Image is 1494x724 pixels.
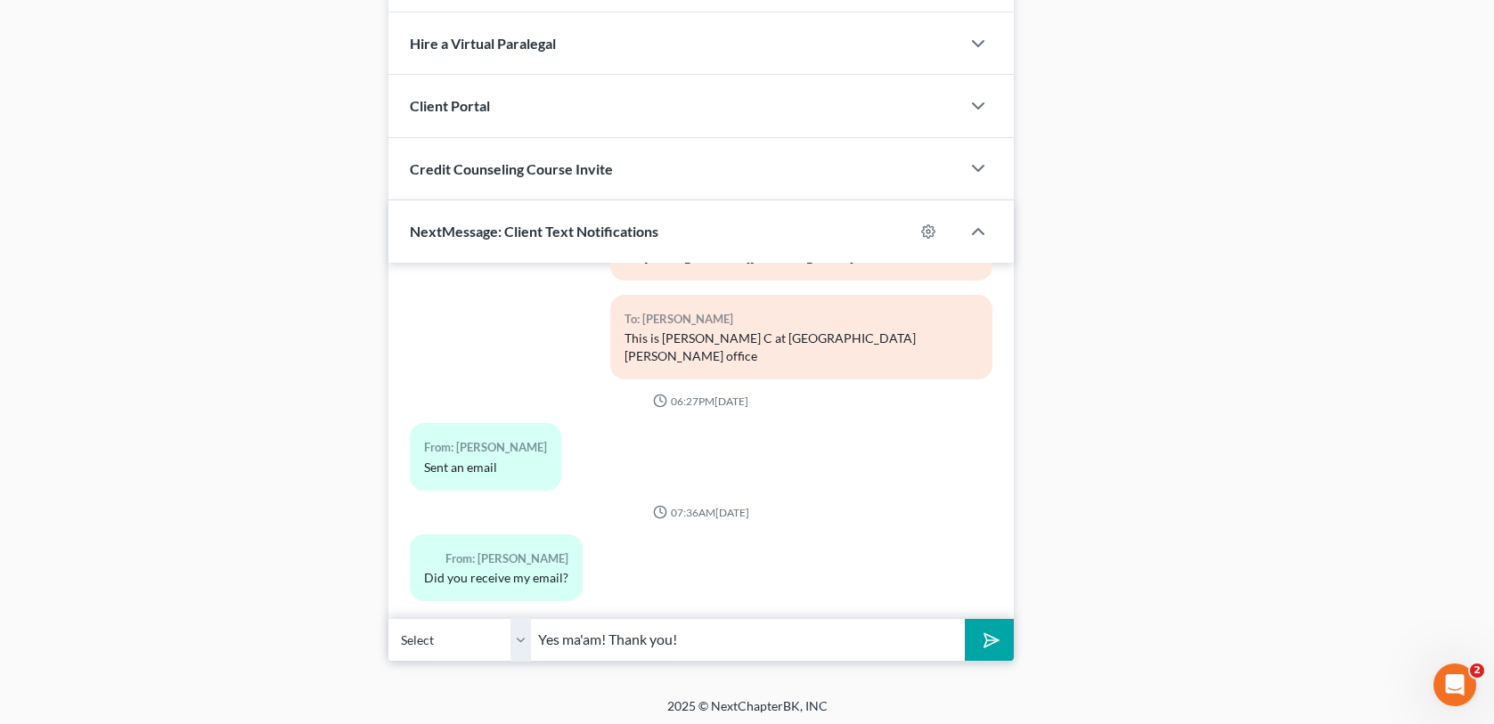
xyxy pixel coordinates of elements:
[1470,663,1484,678] span: 2
[410,35,556,52] span: Hire a Virtual Paralegal
[625,329,978,365] div: This is [PERSON_NAME] C at [GEOGRAPHIC_DATA][PERSON_NAME] office
[410,97,490,114] span: Client Portal
[424,569,568,587] div: Did you receive my email?
[410,505,992,520] div: 07:36AM[DATE]
[410,160,613,177] span: Credit Counseling Course Invite
[424,437,547,458] div: From: [PERSON_NAME]
[625,309,978,329] div: To: [PERSON_NAME]
[531,618,964,662] input: Say something...
[1433,663,1476,706] iframe: Intercom live chat
[424,459,547,476] div: Sent an email
[410,223,658,240] span: NextMessage: Client Text Notifications
[410,394,992,409] div: 06:27PM[DATE]
[424,549,568,569] div: From: [PERSON_NAME]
